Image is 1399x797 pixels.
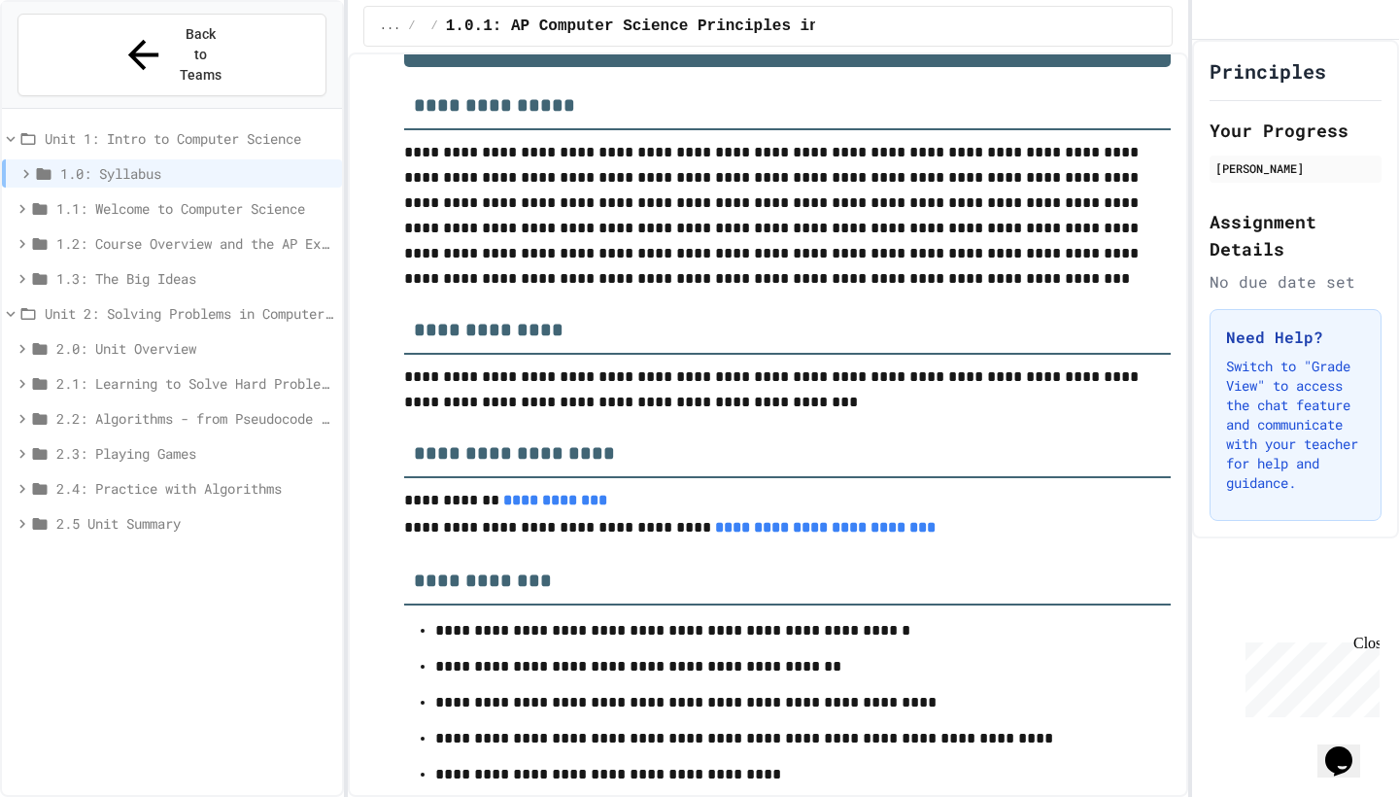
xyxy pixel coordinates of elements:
p: Switch to "Grade View" to access the chat feature and communicate with your teacher for help and ... [1226,357,1365,493]
iframe: chat widget [1317,719,1380,778]
span: Unit 2: Solving Problems in Computer Science [45,303,334,324]
span: 2.1: Learning to Solve Hard Problems [56,373,334,394]
span: 2.2: Algorithms - from Pseudocode to Flowcharts [56,408,334,429]
span: / [431,18,438,34]
span: 1.0: Syllabus [60,163,334,184]
span: 1.1: Welcome to Computer Science [56,198,334,219]
button: Back to Teams [17,14,326,96]
span: / [408,18,415,34]
div: [PERSON_NAME] [1215,159,1376,177]
h2: Assignment Details [1210,208,1382,262]
span: Back to Teams [178,24,223,86]
span: 1.0.1: AP Computer Science Principles in Python Course Syllabus [446,15,1034,38]
h3: Need Help? [1226,326,1365,349]
span: 1.2: Course Overview and the AP Exam [56,233,334,254]
h2: Your Progress [1210,117,1382,144]
iframe: chat widget [1238,635,1380,717]
span: 2.5 Unit Summary [56,513,334,534]
span: 2.4: Practice with Algorithms [56,478,334,499]
span: 2.3: Playing Games [56,443,334,464]
span: Unit 1: Intro to Computer Science [45,128,334,149]
div: No due date set [1210,270,1382,294]
span: 2.0: Unit Overview [56,338,334,359]
span: ... [380,18,401,34]
h1: Principles [1210,57,1326,85]
div: Chat with us now!Close [8,8,134,123]
span: 1.3: The Big Ideas [56,268,334,289]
